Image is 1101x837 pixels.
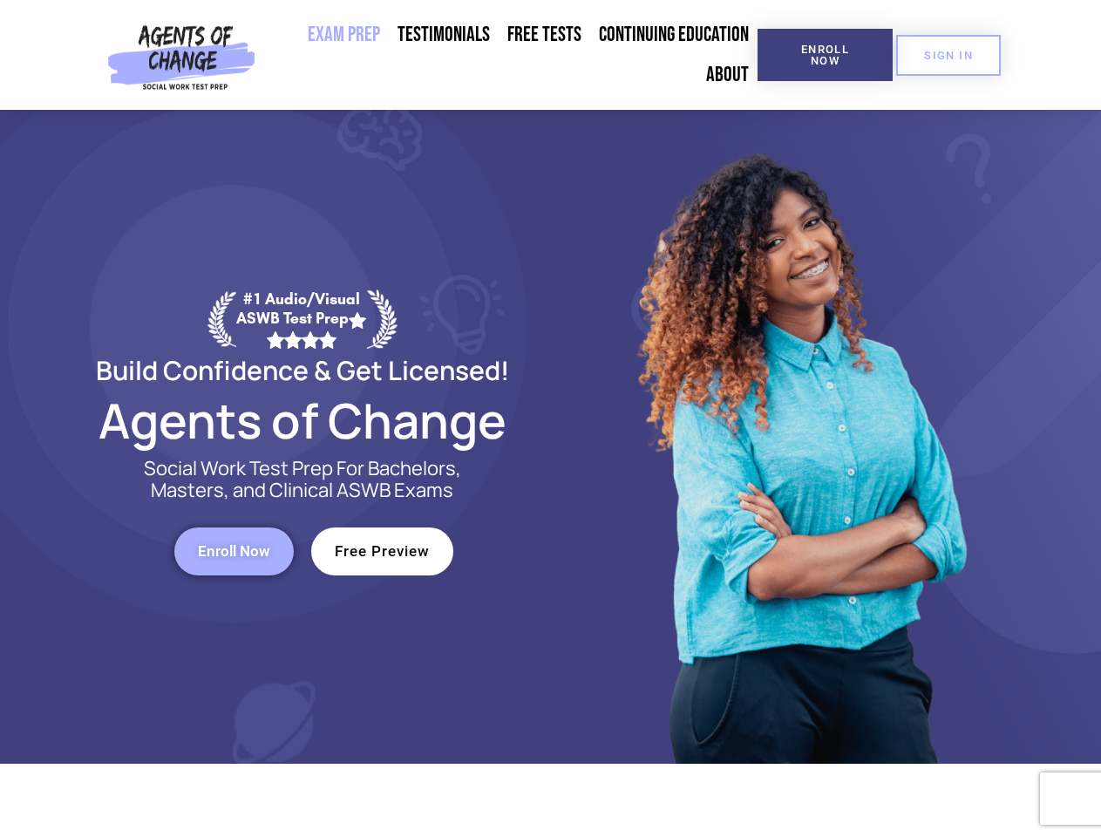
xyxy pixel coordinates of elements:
p: Social Work Test Prep For Bachelors, Masters, and Clinical ASWB Exams [124,458,481,501]
a: Enroll Now [758,29,893,81]
a: Continuing Education [590,15,758,55]
a: Enroll Now [174,527,294,575]
span: Enroll Now [785,44,865,66]
a: Free Preview [311,527,453,575]
a: Free Tests [499,15,590,55]
div: #1 Audio/Visual ASWB Test Prep [236,289,367,348]
span: Free Preview [335,544,430,559]
a: Exam Prep [299,15,389,55]
a: About [697,55,758,95]
span: Enroll Now [198,544,270,559]
span: SIGN IN [924,50,973,61]
a: SIGN IN [896,35,1001,76]
h2: Build Confidence & Get Licensed! [54,357,551,383]
nav: Menu [262,15,758,95]
h2: Agents of Change [54,400,551,440]
a: Testimonials [389,15,499,55]
img: Website Image 1 (1) [625,110,974,764]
